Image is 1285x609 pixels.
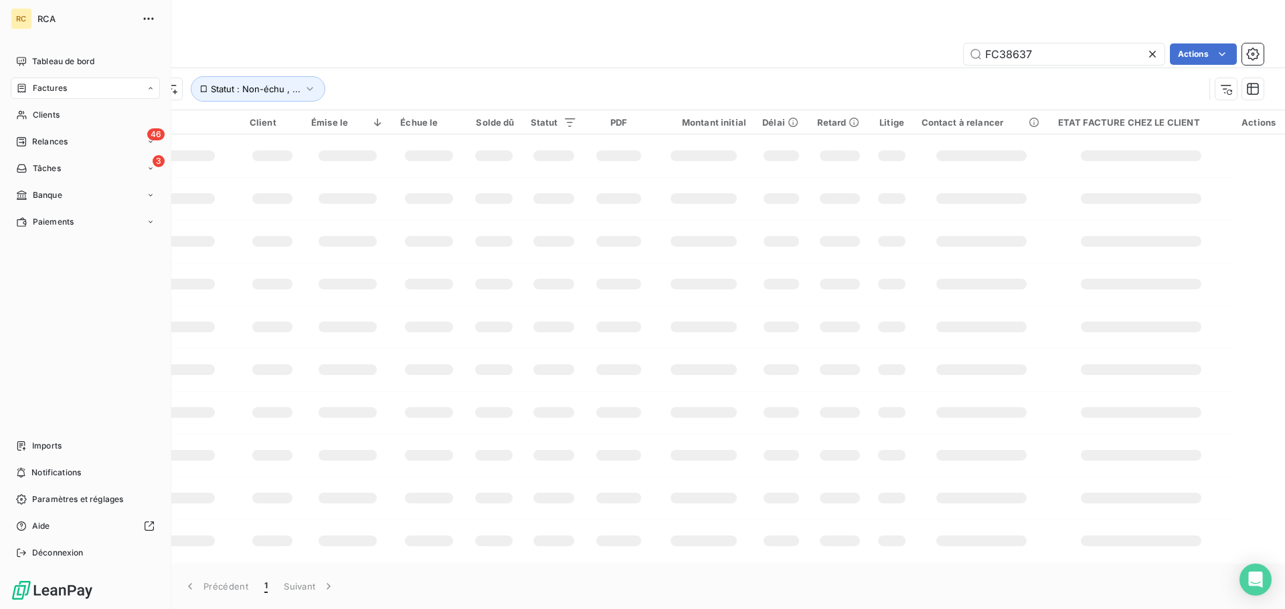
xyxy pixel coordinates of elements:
[1239,564,1272,596] div: Open Intercom Messenger
[11,78,160,99] a: Factures
[211,84,301,94] span: Statut : Non-échu , ...
[11,8,32,29] div: RC
[817,117,863,128] div: Retard
[175,572,256,600] button: Précédent
[1170,43,1237,65] button: Actions
[11,131,160,152] a: 46Relances
[37,13,134,24] span: RCA
[922,117,1042,128] div: Contact à relancer
[11,580,94,601] img: Logo LeanPay
[191,76,325,102] button: Statut : Non-échu , ...
[11,435,160,457] a: Imports
[32,493,123,505] span: Paramètres et réglages
[250,117,295,128] div: Client
[879,117,906,128] div: Litige
[11,51,160,72] a: Tableau de bord
[32,547,84,559] span: Déconnexion
[11,185,160,206] a: Banque
[256,572,276,600] button: 1
[33,82,67,94] span: Factures
[661,117,746,128] div: Montant initial
[964,43,1165,65] input: Rechercher
[311,117,384,128] div: Émise le
[153,155,165,167] span: 3
[11,158,160,179] a: 3Tâches
[593,117,645,128] div: PDF
[11,489,160,510] a: Paramètres et réglages
[31,467,81,479] span: Notifications
[1240,117,1277,128] div: Actions
[147,128,165,140] span: 46
[276,572,343,600] button: Suivant
[11,211,160,233] a: Paiements
[32,136,68,148] span: Relances
[473,117,514,128] div: Solde dû
[11,515,160,537] a: Aide
[762,117,800,128] div: Délai
[32,440,62,452] span: Imports
[33,162,61,174] span: Tâches
[32,520,50,532] span: Aide
[33,109,60,121] span: Clients
[531,117,577,128] div: Statut
[400,117,457,128] div: Échue le
[264,580,268,593] span: 1
[33,216,74,228] span: Paiements
[32,55,94,68] span: Tableau de bord
[11,104,160,126] a: Clients
[33,189,62,201] span: Banque
[1058,117,1225,128] div: ETAT FACTURE CHEZ LE CLIENT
